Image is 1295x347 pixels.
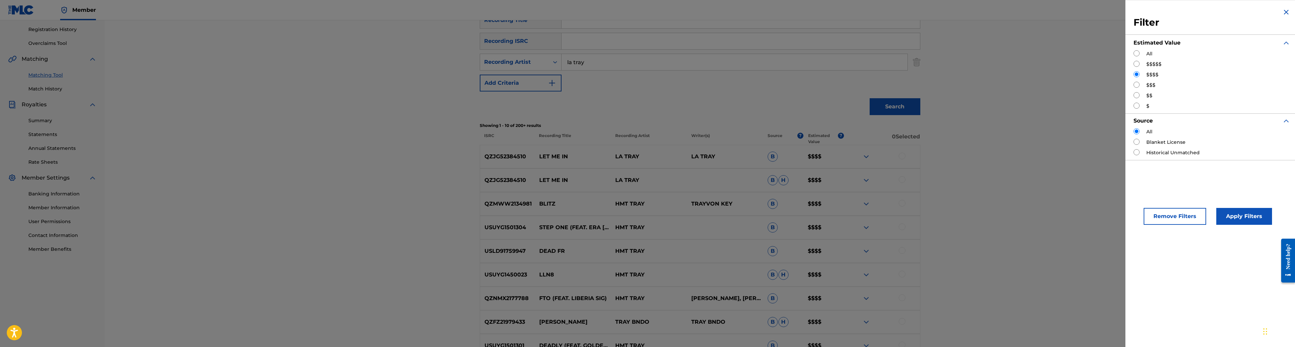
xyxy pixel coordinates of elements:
[862,200,870,208] img: expand
[8,101,16,109] img: Royalties
[1146,61,1162,68] label: $$$$$
[1282,117,1290,125] img: expand
[687,318,763,326] p: TRAY BNDO
[8,174,16,182] img: Member Settings
[1134,17,1290,29] h3: Filter
[484,58,545,66] div: Recording Artist
[89,174,97,182] img: expand
[28,117,97,124] a: Summary
[1216,208,1272,225] button: Apply Filters
[611,153,687,161] p: LA TRAY
[480,176,535,184] p: QZJG52384510
[1146,82,1155,89] label: $$$
[480,271,535,279] p: USUYG1450023
[28,159,97,166] a: Rate Sheets
[862,294,870,302] img: expand
[548,79,556,87] img: 9d2ae6d4665cec9f34b9.svg
[72,6,96,14] span: Member
[534,153,611,161] p: LET ME IN
[778,317,789,327] span: H
[803,247,844,255] p: $$$$
[534,318,611,326] p: [PERSON_NAME]
[89,101,97,109] img: expand
[480,318,535,326] p: QZFZ21979433
[862,223,870,232] img: expand
[862,247,870,255] img: expand
[611,223,687,232] p: HMT TRAY
[480,223,535,232] p: USUYG1501304
[862,271,870,279] img: expand
[611,294,687,302] p: HMT TRAY
[28,72,97,79] a: Matching Tool
[803,176,844,184] p: $$$$
[28,232,97,239] a: Contact Information
[28,85,97,92] a: Match History
[1146,92,1152,99] label: $$
[803,200,844,208] p: $$$$
[778,175,789,185] span: H
[480,123,920,129] p: Showing 1 - 10 of 200+ results
[768,222,778,233] span: B
[1134,39,1180,46] strong: Estimated Value
[480,200,535,208] p: QZMWW2134981
[838,133,844,139] span: ?
[534,223,611,232] p: STEP ONE (FEAT. ERA [PERSON_NAME])
[803,294,844,302] p: $$$$
[8,55,17,63] img: Matching
[768,133,782,145] p: Source
[534,200,611,208] p: BLITZ
[22,101,47,109] span: Royalties
[687,200,763,208] p: TRAYVON KEY
[28,190,97,197] a: Banking Information
[687,133,763,145] p: Writer(s)
[768,317,778,327] span: B
[803,318,844,326] p: $$$$
[687,294,763,302] p: [PERSON_NAME], [PERSON_NAME] KEY
[480,133,534,145] p: ISRC
[768,199,778,209] span: B
[803,223,844,232] p: $$$$
[480,294,535,302] p: QZNMX2177788
[611,247,687,255] p: HMT TRAY
[22,55,48,63] span: Matching
[913,54,920,71] img: Delete Criterion
[797,133,803,139] span: ?
[22,174,70,182] span: Member Settings
[8,5,34,15] img: MLC Logo
[611,176,687,184] p: LA TRAY
[687,153,763,161] p: LA TRAY
[534,294,611,302] p: FTO (FEAT. LIBERIA SIG)
[480,12,920,118] form: Search Form
[1146,103,1149,110] label: $
[480,153,535,161] p: QZJG52384510
[611,318,687,326] p: TRAY BNDO
[1276,233,1295,289] iframe: Resource Center
[534,176,611,184] p: LET ME IN
[534,247,611,255] p: DEAD FR
[1146,50,1152,57] label: All
[1282,39,1290,47] img: expand
[768,175,778,185] span: B
[28,40,97,47] a: Overclaims Tool
[534,271,611,279] p: LLN8
[862,318,870,326] img: expand
[1146,71,1159,78] label: $$$$
[1146,139,1186,146] label: Blanket License
[480,247,535,255] p: USLD91759947
[480,75,562,91] button: Add Criteria
[844,133,920,145] p: 0 Selected
[28,218,97,225] a: User Permissions
[1282,8,1290,16] img: close
[611,133,687,145] p: Recording Artist
[28,131,97,138] a: Statements
[768,152,778,162] span: B
[611,200,687,208] p: HMT TRAY
[862,153,870,161] img: expand
[768,270,778,280] span: B
[28,26,97,33] a: Registration History
[1261,315,1295,347] iframe: Chat Widget
[611,271,687,279] p: HMT TRAY
[1144,208,1206,225] button: Remove Filters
